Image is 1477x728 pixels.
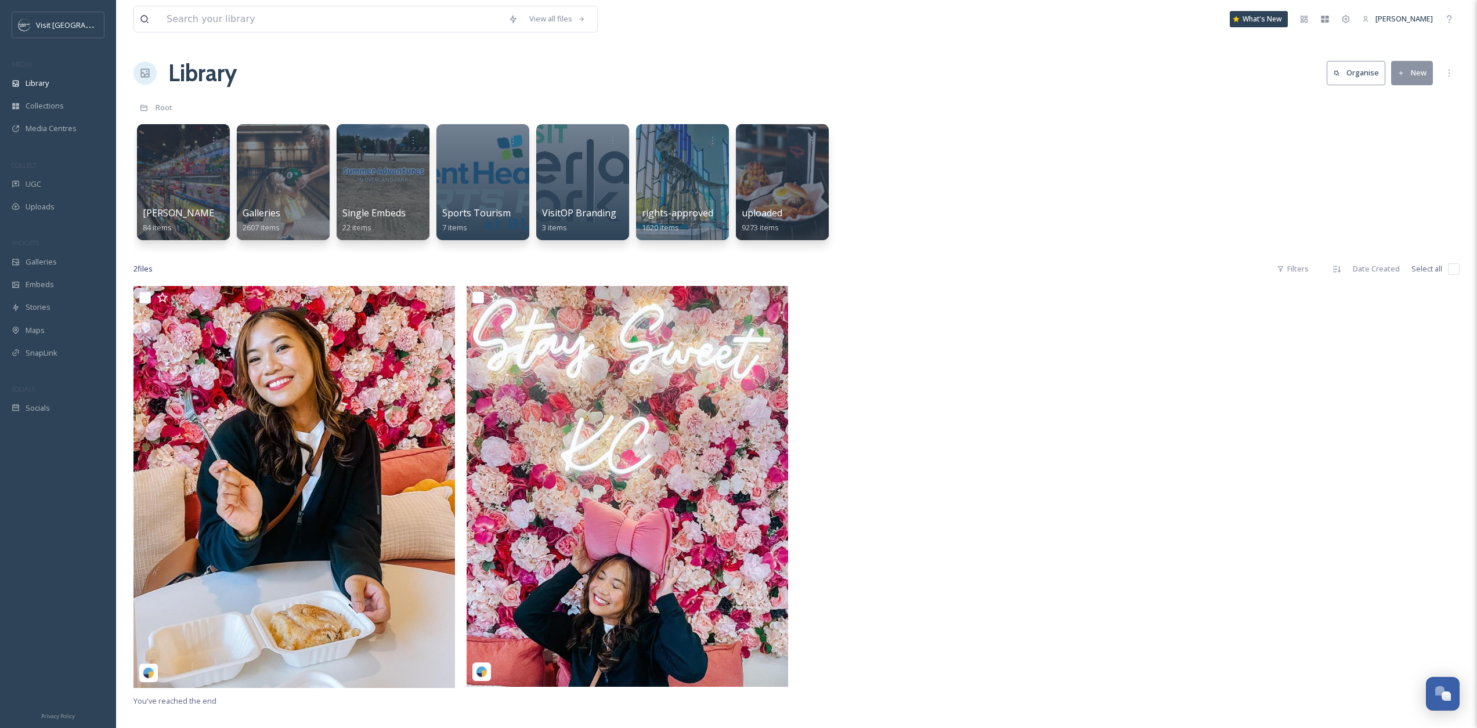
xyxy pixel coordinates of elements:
a: View all files [523,8,591,30]
span: Embeds [26,279,54,290]
span: [PERSON_NAME] Sponsored Trip [143,207,288,219]
span: Socials [26,403,50,414]
span: 1620 items [642,222,679,233]
span: Privacy Policy [41,712,75,720]
span: Single Embeds [342,207,406,219]
button: New [1391,61,1433,85]
span: You've reached the end [133,696,216,706]
span: Media Centres [26,123,77,134]
a: rights-approved1620 items [642,208,713,233]
span: Sports Tourism [442,207,511,219]
input: Search your library [161,6,503,32]
a: Galleries2607 items [243,208,280,233]
span: Galleries [243,207,280,219]
span: Uploads [26,201,55,212]
span: VisitOP Branding [542,207,616,219]
span: Maps [26,325,45,336]
span: rights-approved [642,207,713,219]
a: Library [168,56,237,90]
a: [PERSON_NAME] Sponsored Trip84 items [143,208,288,233]
a: VisitOP Branding3 items [542,208,616,233]
span: WIDGETS [12,238,38,247]
a: Privacy Policy [41,708,75,722]
span: SnapLink [26,347,57,358]
span: uploaded [742,207,782,219]
span: 22 items [342,222,371,233]
span: Galleries [26,256,57,267]
img: c3es6xdrejuflcaqpovn.png [19,19,30,31]
a: [PERSON_NAME] [1356,8,1439,30]
button: Organise [1327,61,1385,85]
img: snapsea-logo.png [143,667,154,679]
a: Root [156,100,172,114]
span: Collections [26,100,64,111]
span: 2 file s [133,263,153,274]
img: maryannekp-18017757593709407.jpeg [467,286,788,687]
span: Visit [GEOGRAPHIC_DATA] [36,19,126,30]
a: Single Embeds22 items [342,208,406,233]
span: Root [156,102,172,113]
a: What's New [1230,11,1288,27]
span: Stories [26,302,50,313]
span: 84 items [143,222,172,233]
div: Filters [1271,258,1315,280]
span: Library [26,78,49,89]
span: COLLECT [12,161,37,169]
span: 2607 items [243,222,280,233]
a: uploaded9273 items [742,208,782,233]
a: Sports Tourism7 items [442,208,511,233]
span: SOCIALS [12,385,35,393]
span: 7 items [442,222,467,233]
span: Select all [1411,263,1442,274]
span: MEDIA [12,60,32,68]
span: UGC [26,179,41,190]
a: Organise [1327,61,1391,85]
span: 9273 items [742,222,779,233]
span: [PERSON_NAME] [1375,13,1433,24]
div: Date Created [1347,258,1406,280]
img: snapsea-logo.png [476,666,487,678]
button: Open Chat [1426,677,1460,711]
span: 3 items [542,222,567,233]
img: maryannekp-18038599079257257.jpeg [133,286,455,688]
